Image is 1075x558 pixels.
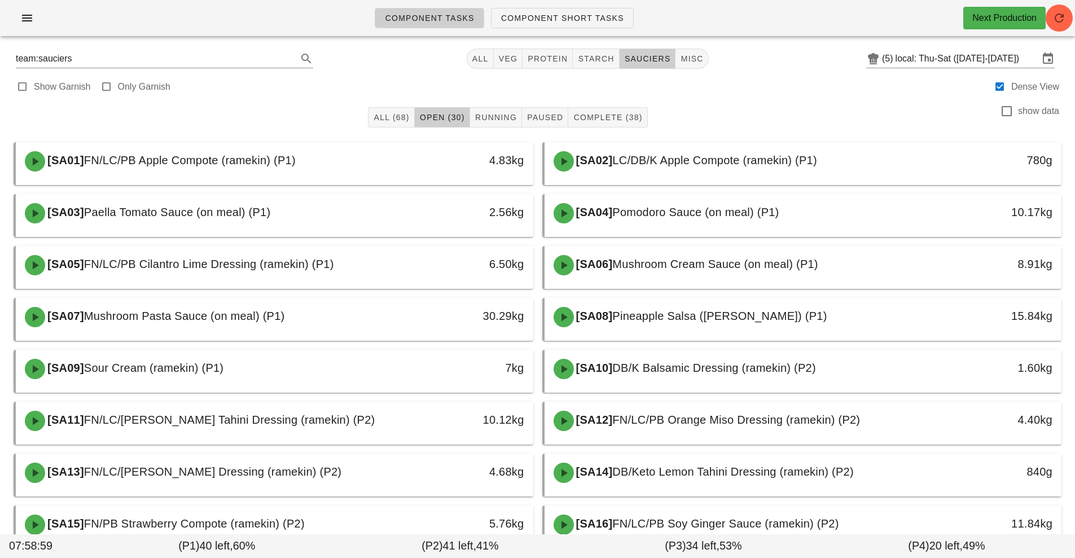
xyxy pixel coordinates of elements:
[84,465,341,478] span: FN/LC/[PERSON_NAME] Dressing (ramekin) (P2)
[612,258,818,270] span: Mushroom Cream Sauce (on meal) (P1)
[419,113,465,122] span: Open (30)
[501,14,624,23] span: Component Short Tasks
[409,515,524,533] div: 5.76kg
[612,465,853,478] span: DB/Keto Lemon Tahini Dressing (ramekin) (P2)
[612,310,827,322] span: Pineapple Salsa ([PERSON_NAME]) (P1)
[938,411,1052,429] div: 4.40kg
[409,411,524,429] div: 10.12kg
[475,113,517,122] span: Running
[938,203,1052,221] div: 10.17kg
[199,539,232,552] span: 40 left,
[472,54,489,63] span: All
[409,463,524,481] div: 4.68kg
[938,515,1052,533] div: 11.84kg
[1018,106,1059,117] label: show data
[45,465,84,478] span: [SA13]
[470,107,522,128] button: Running
[45,154,84,166] span: [SA01]
[45,362,84,374] span: [SA09]
[938,307,1052,325] div: 15.84kg
[84,362,223,374] span: Sour Cream (ramekin) (P1)
[95,535,339,557] div: (P1) 60%
[467,49,494,69] button: All
[84,154,296,166] span: FN/LC/PB Apple Compote (ramekin) (P1)
[368,107,414,128] button: All (68)
[938,255,1052,273] div: 8.91kg
[384,14,474,23] span: Component Tasks
[574,362,613,374] span: [SA10]
[491,8,634,28] a: Component Short Tasks
[84,517,305,530] span: FN/PB Strawberry Compote (ramekin) (P2)
[34,81,91,93] label: Show Garnish
[574,310,613,322] span: [SA08]
[409,359,524,377] div: 7kg
[45,206,84,218] span: [SA03]
[7,535,95,557] div: 07:58:59
[118,81,170,93] label: Only Garnish
[526,113,563,122] span: Paused
[582,535,825,557] div: (P3) 53%
[620,49,676,69] button: sauciers
[825,535,1068,557] div: (P4) 49%
[443,539,476,552] span: 41 left,
[568,107,647,128] button: Complete (38)
[409,203,524,221] div: 2.56kg
[45,517,84,530] span: [SA15]
[409,255,524,273] div: 6.50kg
[686,539,719,552] span: 34 left,
[573,49,619,69] button: starch
[574,206,613,218] span: [SA04]
[574,258,613,270] span: [SA06]
[373,113,409,122] span: All (68)
[577,54,614,63] span: starch
[938,151,1052,169] div: 780g
[84,206,271,218] span: Paella Tomato Sauce (on meal) (P1)
[882,53,896,64] div: (5)
[612,517,839,530] span: FN/LC/PB Soy Ginger Sauce (ramekin) (P2)
[409,151,524,169] div: 4.83kg
[522,107,568,128] button: Paused
[612,362,815,374] span: DB/K Balsamic Dressing (ramekin) (P2)
[494,49,523,69] button: veg
[929,539,963,552] span: 20 left,
[1011,81,1059,93] label: Dense View
[574,465,613,478] span: [SA14]
[527,54,568,63] span: protein
[84,258,334,270] span: FN/LC/PB Cilantro Lime Dressing (ramekin) (P1)
[498,54,518,63] span: veg
[339,535,582,557] div: (P2) 41%
[409,307,524,325] div: 30.29kg
[574,517,613,530] span: [SA16]
[680,54,703,63] span: misc
[574,154,613,166] span: [SA02]
[612,206,779,218] span: Pomodoro Sauce (on meal) (P1)
[612,154,817,166] span: LC/DB/K Apple Compote (ramekin) (P1)
[938,359,1052,377] div: 1.60kg
[415,107,470,128] button: Open (30)
[972,11,1037,25] div: Next Production
[84,310,285,322] span: Mushroom Pasta Sauce (on meal) (P1)
[45,414,84,426] span: [SA11]
[624,54,671,63] span: sauciers
[612,414,860,426] span: FN/LC/PB Orange Miso Dressing (ramekin) (P2)
[574,414,613,426] span: [SA12]
[938,463,1052,481] div: 840g
[45,310,84,322] span: [SA07]
[84,414,375,426] span: FN/LC/[PERSON_NAME] Tahini Dressing (ramekin) (P2)
[45,258,84,270] span: [SA05]
[523,49,573,69] button: protein
[375,8,484,28] a: Component Tasks
[675,49,708,69] button: misc
[573,113,642,122] span: Complete (38)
